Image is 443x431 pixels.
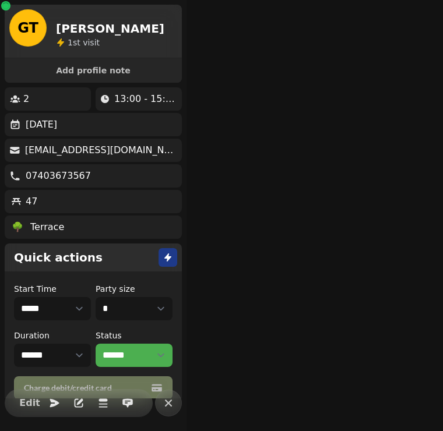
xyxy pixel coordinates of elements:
label: Duration [14,330,91,341]
p: 2 [23,92,29,106]
p: Terrace [30,220,64,234]
span: 1 [68,38,73,47]
label: Status [96,330,173,341]
p: 47 [26,195,37,209]
button: Add profile note [9,63,177,78]
p: 🌳 [12,220,23,234]
button: Charge debit/credit card [14,376,173,400]
h2: [PERSON_NAME] [56,20,164,37]
span: Add profile note [19,66,168,75]
p: 13:00 - 15:00 [114,92,177,106]
p: visit [68,37,100,48]
h2: Quick actions [14,249,103,266]
p: 07403673567 [26,169,91,183]
span: st [73,38,83,47]
p: [EMAIL_ADDRESS][DOMAIN_NAME] [25,143,177,157]
label: Party size [96,283,173,295]
span: Charge debit/credit card [24,384,149,392]
label: Start Time [14,283,91,295]
button: Edit [18,391,41,415]
span: GT [17,21,38,35]
p: [DATE] [26,118,57,132]
span: Edit [23,398,37,408]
